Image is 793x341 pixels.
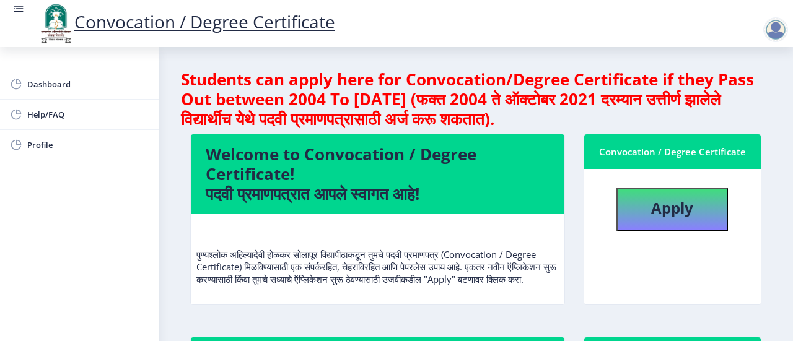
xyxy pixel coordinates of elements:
[206,144,550,204] h4: Welcome to Convocation / Degree Certificate! पदवी प्रमाणपत्रात आपले स्वागत आहे!
[599,144,746,159] div: Convocation / Degree Certificate
[616,188,728,231] button: Apply
[37,2,74,45] img: logo
[37,10,335,33] a: Convocation / Degree Certificate
[651,197,693,218] b: Apply
[181,69,771,129] h4: Students can apply here for Convocation/Degree Certificate if they Pass Out between 2004 To [DATE...
[27,107,149,122] span: Help/FAQ
[27,137,149,152] span: Profile
[196,223,559,285] p: पुण्यश्लोक अहिल्यादेवी होळकर सोलापूर विद्यापीठाकडून तुमचे पदवी प्रमाणपत्र (Convocation / Degree C...
[27,77,149,92] span: Dashboard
